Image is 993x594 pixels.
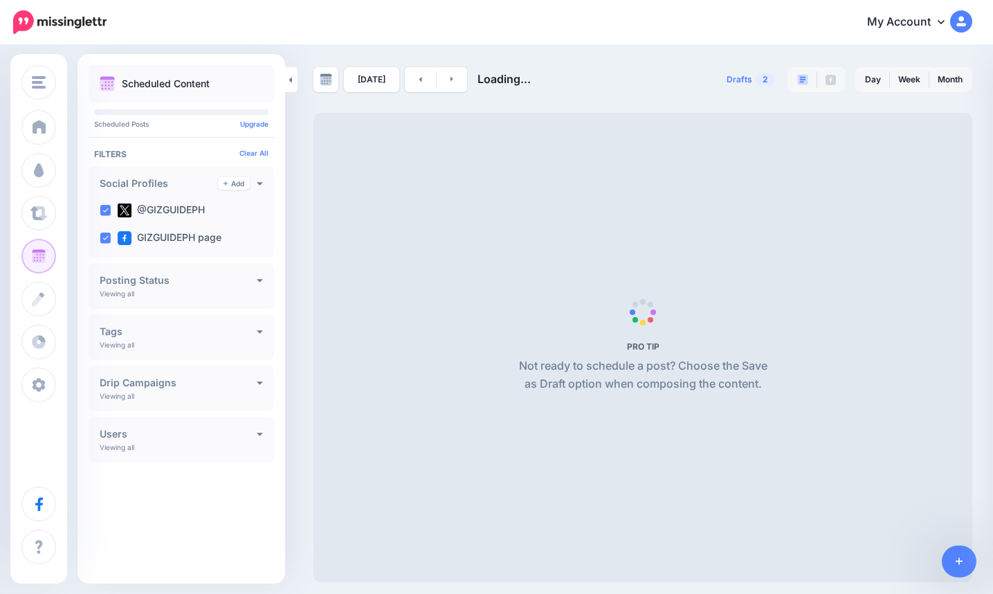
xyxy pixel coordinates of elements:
[118,231,131,245] img: facebook-square.png
[826,75,836,85] img: facebook-grey-square.png
[100,76,115,91] img: calendar.png
[94,120,268,127] p: Scheduled Posts
[100,392,134,400] p: Viewing all
[718,67,783,92] a: Drafts2
[929,69,971,91] a: Month
[100,341,134,349] p: Viewing all
[239,149,268,157] a: Clear All
[94,149,268,159] h4: Filters
[240,120,268,128] a: Upgrade
[100,378,257,388] h4: Drip Campaigns
[513,357,773,393] p: Not ready to schedule a post? Choose the Save as Draft option when composing the content.
[32,76,46,89] img: menu.png
[218,177,250,190] a: Add
[100,179,218,188] h4: Social Profiles
[118,204,131,217] img: twitter-square.png
[344,67,399,92] a: [DATE]
[756,73,775,86] span: 2
[122,79,210,89] p: Scheduled Content
[727,75,752,84] span: Drafts
[100,443,134,451] p: Viewing all
[118,231,221,245] label: GIZGUIDEPH page
[13,10,107,34] img: Missinglettr
[853,6,972,39] a: My Account
[100,327,257,336] h4: Tags
[857,69,889,91] a: Day
[797,74,808,85] img: paragraph-boxed.png
[118,204,205,217] label: @GIZGUIDEPH
[513,341,773,352] h5: PRO TIP
[100,289,134,298] p: Viewing all
[890,69,929,91] a: Week
[320,73,332,86] img: calendar-grey-darker.png
[100,429,257,439] h4: Users
[477,72,531,86] span: Loading...
[100,276,257,285] h4: Posting Status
